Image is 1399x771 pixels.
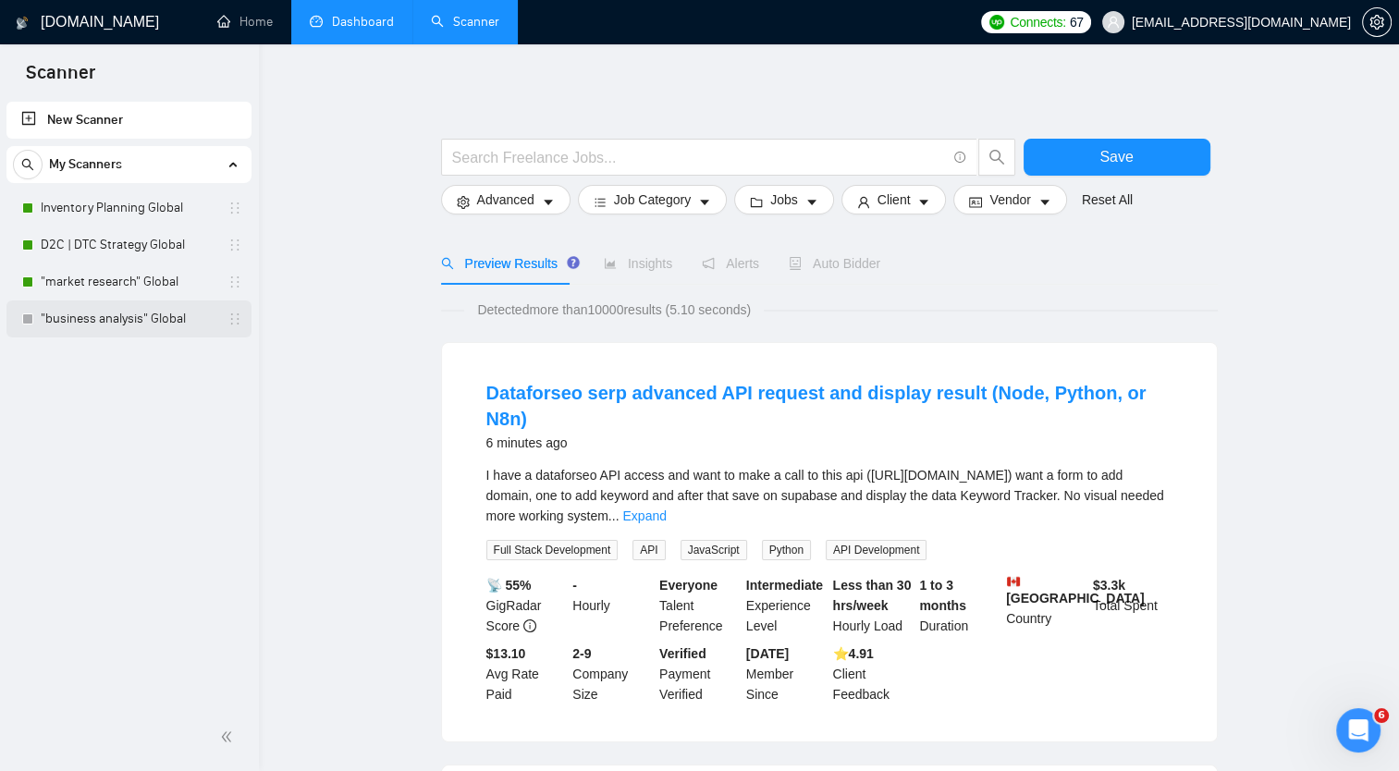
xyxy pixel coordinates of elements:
span: Jobs [770,190,798,210]
span: Connects: [1010,12,1065,32]
span: info-circle [523,619,536,632]
span: holder [227,201,242,215]
a: "market research" Global [41,263,216,300]
input: Search Freelance Jobs... [452,146,946,169]
b: $ 3.3k [1093,578,1125,593]
a: dashboardDashboard [310,14,394,30]
b: 2-9 [572,646,591,661]
button: folderJobscaret-down [734,185,834,214]
span: Full Stack Development [486,540,619,560]
img: upwork-logo.png [989,15,1004,30]
span: caret-down [917,195,930,209]
span: Vendor [989,190,1030,210]
span: Client [877,190,911,210]
div: I have a dataforseo API access and want to make a call to this api (https://docs.dataforseo.com/v... [486,465,1172,526]
a: Inventory Planning Global [41,190,216,226]
span: setting [1363,15,1391,30]
span: search [14,158,42,171]
a: homeHome [217,14,273,30]
a: New Scanner [21,102,237,139]
span: Alerts [702,256,759,271]
span: folder [750,195,763,209]
button: search [13,150,43,179]
a: Expand [622,508,666,523]
b: 1 to 3 months [919,578,966,613]
img: 🇨🇦 [1007,575,1020,588]
img: logo [16,8,29,38]
span: Detected more than 10000 results (5.10 seconds) [464,300,764,320]
div: Member Since [742,643,829,704]
button: setting [1362,7,1392,37]
span: 6 [1374,708,1389,723]
div: GigRadar Score [483,575,570,636]
div: Avg Rate Paid [483,643,570,704]
span: Insights [604,256,672,271]
span: Advanced [477,190,534,210]
a: Dataforseo serp advanced API request and display result (Node, Python, or N8n) [486,383,1147,429]
span: Save [1099,145,1133,168]
span: search [441,257,454,270]
span: setting [457,195,470,209]
span: idcard [969,195,982,209]
div: Tooltip anchor [565,254,582,271]
b: [GEOGRAPHIC_DATA] [1006,575,1145,606]
b: Intermediate [746,578,823,593]
a: setting [1362,15,1392,30]
b: ⭐️ 4.91 [833,646,874,661]
div: Hourly Load [829,575,916,636]
span: Auto Bidder [789,256,880,271]
div: Duration [915,575,1002,636]
button: idcardVendorcaret-down [953,185,1066,214]
button: Save [1024,139,1210,176]
span: Job Category [614,190,691,210]
li: My Scanners [6,146,252,337]
span: JavaScript [681,540,747,560]
b: - [572,578,577,593]
span: API Development [826,540,927,560]
div: Payment Verified [656,643,742,704]
span: Python [762,540,811,560]
button: search [978,139,1015,176]
a: "business analysis" Global [41,300,216,337]
span: holder [227,275,242,289]
b: Less than 30 hrs/week [833,578,912,613]
b: [DATE] [746,646,789,661]
div: Country [1002,575,1089,636]
span: Preview Results [441,256,574,271]
span: caret-down [542,195,555,209]
span: caret-down [698,195,711,209]
span: area-chart [604,257,617,270]
button: settingAdvancedcaret-down [441,185,571,214]
b: 📡 55% [486,578,532,593]
span: caret-down [1038,195,1051,209]
span: ... [608,508,620,523]
span: holder [227,312,242,326]
span: 67 [1070,12,1084,32]
span: API [632,540,665,560]
div: Hourly [569,575,656,636]
iframe: Intercom live chat [1336,708,1381,753]
span: user [1107,16,1120,29]
b: Verified [659,646,706,661]
span: bars [594,195,607,209]
a: Reset All [1082,190,1133,210]
div: Client Feedback [829,643,916,704]
b: Everyone [659,578,718,593]
span: search [979,149,1014,165]
li: New Scanner [6,102,252,139]
span: Scanner [11,59,110,98]
button: userClientcaret-down [841,185,947,214]
span: info-circle [954,152,966,164]
span: notification [702,257,715,270]
b: $13.10 [486,646,526,661]
span: My Scanners [49,146,122,183]
div: Experience Level [742,575,829,636]
span: caret-down [805,195,818,209]
div: Talent Preference [656,575,742,636]
span: robot [789,257,802,270]
div: Company Size [569,643,656,704]
a: D2C | DTC Strategy Global [41,226,216,263]
span: I have a dataforseo API access and want to make a call to this api ([URL][DOMAIN_NAME]) want a fo... [486,468,1164,523]
span: user [857,195,870,209]
div: 6 minutes ago [486,432,1172,454]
